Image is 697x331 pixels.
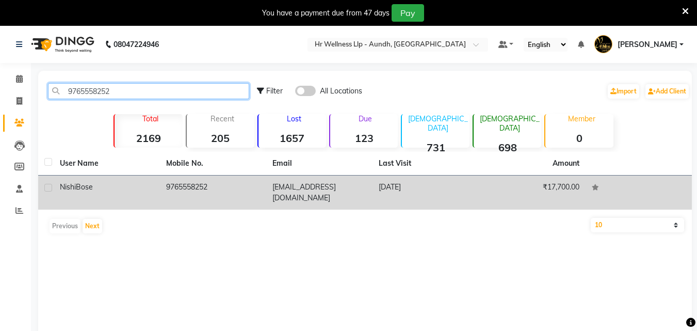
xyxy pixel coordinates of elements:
p: Total [119,114,182,123]
p: Recent [191,114,254,123]
strong: 123 [330,132,398,145]
span: All Locations [320,86,362,97]
td: [DATE] [372,176,479,210]
p: [DEMOGRAPHIC_DATA] [478,114,541,133]
div: You have a payment due from 47 days [262,8,390,19]
th: User Name [54,152,160,176]
input: Search by Name/Mobile/Email/Code [48,83,249,99]
strong: 1657 [258,132,326,145]
p: Member [549,114,613,123]
button: Next [83,219,102,233]
img: Sapna [594,35,612,53]
p: Due [332,114,398,123]
strong: 731 [402,141,469,154]
th: Mobile No. [160,152,266,176]
td: [EMAIL_ADDRESS][DOMAIN_NAME] [266,176,372,210]
strong: 205 [187,132,254,145]
button: Pay [392,4,424,22]
span: [PERSON_NAME] [618,39,677,50]
a: Import [608,84,639,99]
p: Lost [263,114,326,123]
strong: 698 [474,141,541,154]
th: Amount [546,152,586,175]
span: Bose [76,182,93,192]
td: ₹17,700.00 [479,176,586,210]
strong: 2169 [115,132,182,145]
span: Nishi [60,182,76,192]
img: logo [26,30,97,59]
td: 9765558252 [160,176,266,210]
b: 08047224946 [114,30,159,59]
th: Email [266,152,372,176]
span: Filter [266,86,283,96]
strong: 0 [545,132,613,145]
th: Last Visit [372,152,479,176]
a: Add Client [645,84,689,99]
p: [DEMOGRAPHIC_DATA] [406,114,469,133]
